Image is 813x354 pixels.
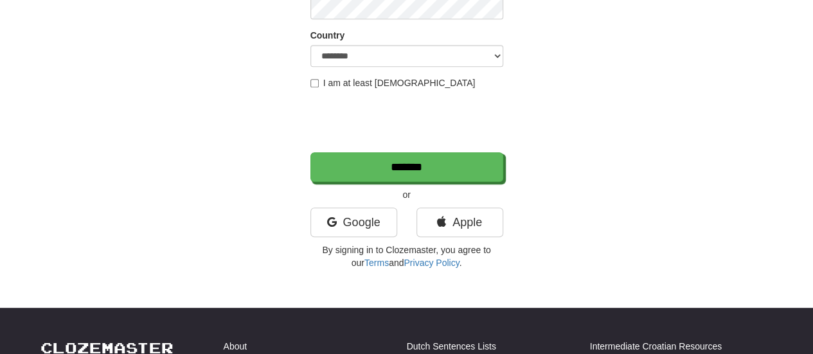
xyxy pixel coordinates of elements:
[407,340,496,353] a: Dutch Sentences Lists
[404,258,459,268] a: Privacy Policy
[310,243,503,269] p: By signing in to Clozemaster, you agree to our and .
[310,208,397,237] a: Google
[310,76,476,89] label: I am at least [DEMOGRAPHIC_DATA]
[310,188,503,201] p: or
[224,340,247,353] a: About
[590,340,722,353] a: Intermediate Croatian Resources
[416,208,503,237] a: Apple
[310,79,319,87] input: I am at least [DEMOGRAPHIC_DATA]
[364,258,389,268] a: Terms
[310,96,506,146] iframe: reCAPTCHA
[310,29,345,42] label: Country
